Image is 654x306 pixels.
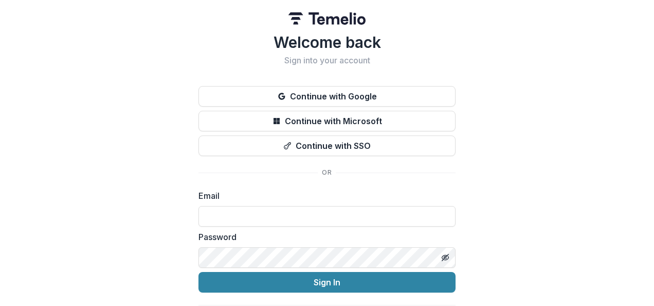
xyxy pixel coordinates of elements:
button: Continue with SSO [198,135,456,156]
label: Password [198,231,449,243]
label: Email [198,190,449,202]
button: Continue with Google [198,86,456,107]
img: Temelio [288,12,366,25]
button: Toggle password visibility [437,249,453,266]
button: Continue with Microsoft [198,111,456,131]
button: Sign In [198,272,456,293]
h1: Welcome back [198,33,456,52]
h2: Sign into your account [198,56,456,65]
